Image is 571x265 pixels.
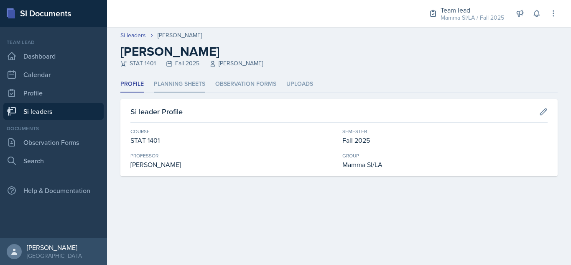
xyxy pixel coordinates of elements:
div: Fall 2025 [342,135,548,145]
div: Documents [3,125,104,132]
div: STAT 1401 Fall 2025 [PERSON_NAME] [120,59,558,68]
div: STAT 1401 [130,135,336,145]
div: [PERSON_NAME] [27,243,83,252]
div: Professor [130,152,336,160]
a: Observation Forms [3,134,104,151]
div: [GEOGRAPHIC_DATA] [27,252,83,260]
a: Dashboard [3,48,104,64]
a: Profile [3,85,104,101]
a: Search [3,152,104,169]
div: Course [130,128,336,135]
li: Planning Sheets [154,76,205,93]
a: Si leaders [3,103,104,120]
li: Profile [120,76,144,93]
li: Uploads [286,76,313,93]
div: [PERSON_NAME] [130,160,336,170]
h3: Si leader Profile [130,106,183,117]
div: Mamma SI/LA [342,160,548,170]
div: Team lead [3,39,104,46]
li: Observation Forms [215,76,276,93]
div: Semester [342,128,548,135]
a: Calendar [3,66,104,83]
div: Mamma SI/LA / Fall 2025 [441,13,504,22]
h2: [PERSON_NAME] [120,44,558,59]
a: Si leaders [120,31,146,40]
div: [PERSON_NAME] [158,31,202,40]
div: Help & Documentation [3,182,104,199]
div: Team lead [441,5,504,15]
div: Group [342,152,548,160]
